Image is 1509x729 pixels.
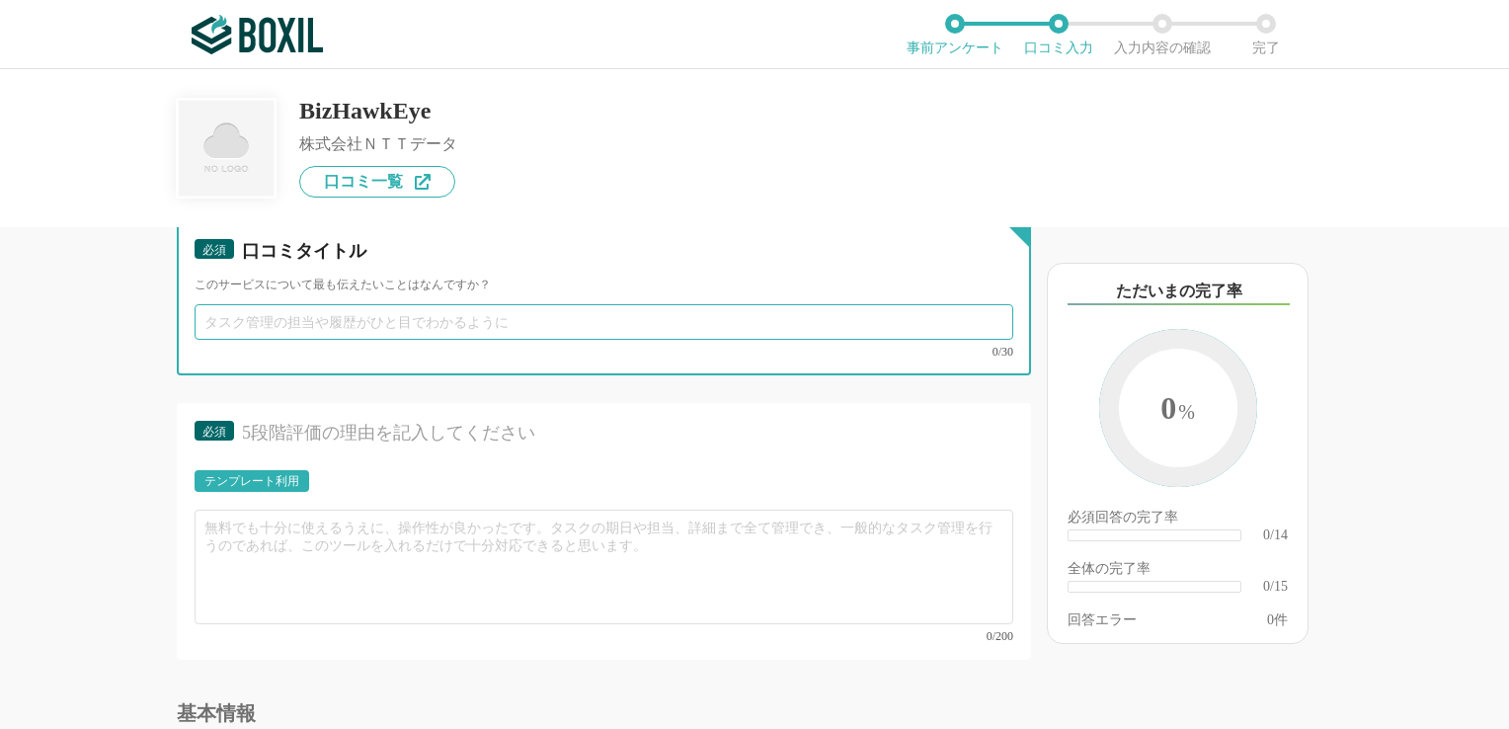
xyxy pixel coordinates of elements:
div: 全体の完了率 [1068,562,1288,580]
span: 必須 [202,425,226,439]
li: 口コミ入力 [1006,14,1110,55]
li: 完了 [1214,14,1317,55]
div: 基本情報 [177,703,1031,723]
div: 5段階評価の理由を記入してください [242,421,979,445]
div: ただいまの完了率 [1068,280,1290,305]
span: 口コミ一覧 [324,174,403,190]
div: 0/14 [1263,528,1288,542]
div: 回答エラー [1068,613,1137,627]
a: 口コミ一覧 [299,166,455,198]
span: 0 [1267,612,1274,627]
div: テンプレート利用 [204,475,299,487]
div: 件 [1267,613,1288,627]
div: 株式会社ＮＴＴデータ [299,136,457,152]
div: このサービスについて最も伝えたいことはなんですか？ [195,277,1013,293]
div: BizHawkEye [299,99,457,122]
li: 入力内容の確認 [1110,14,1214,55]
div: 0/30 [195,346,1013,358]
span: % [1178,401,1195,423]
li: 事前アンケート [903,14,1006,55]
input: タスク管理の担当や履歴がひと目でわかるように [195,304,1013,340]
div: 0/15 [1263,580,1288,594]
div: 口コミタイトル [242,239,979,264]
span: 0 [1119,349,1237,471]
span: 必須 [202,243,226,257]
div: 必須回答の完了率 [1068,511,1288,528]
div: 0/200 [195,630,1013,642]
img: ボクシルSaaS_ロゴ [192,15,323,54]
